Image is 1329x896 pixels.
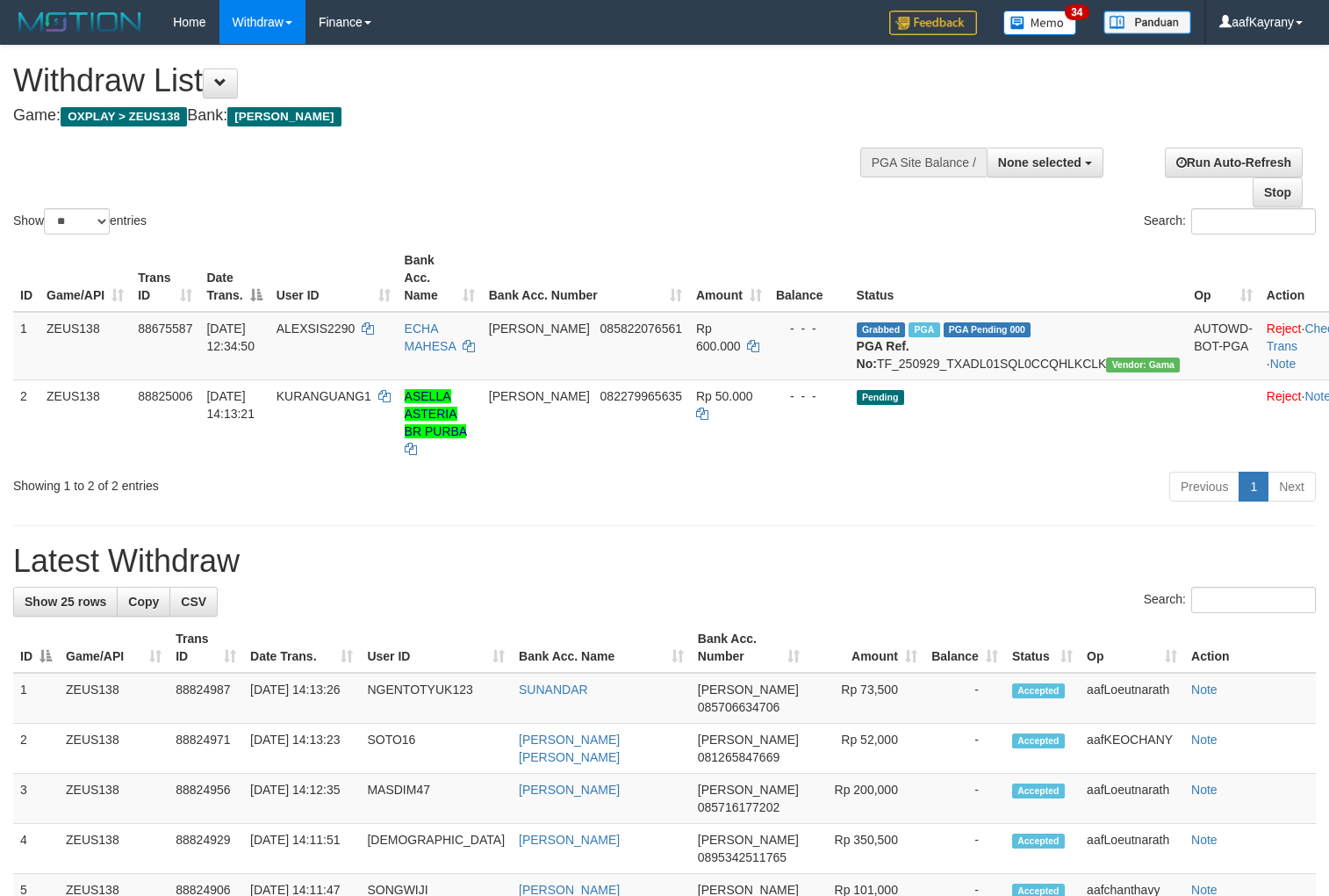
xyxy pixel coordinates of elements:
[857,322,906,337] span: Grabbed
[1144,208,1316,235] label: Search:
[1239,472,1268,502] a: 1
[850,312,1188,380] td: TF_250929_TXADL01SQL0CCQHLKCLK
[181,595,206,609] span: CSV
[169,587,218,617] a: CSV
[857,339,909,371] b: PGA Ref. No:
[169,824,243,874] td: 88824929
[1165,148,1303,177] a: Run Auto-Refresh
[405,389,467,438] a: ASELLA ASTERIA BR PURBA
[1191,683,1218,697] a: Note
[269,244,398,312] th: User ID: activate to sort column ascending
[61,107,187,126] span: OXPLAY > ZEUS138
[1080,774,1184,824] td: aafLoeutnarath
[1253,177,1303,207] a: Stop
[1191,783,1218,797] a: Note
[691,623,808,673] th: Bank Acc. Number: activate to sort column ascending
[1106,358,1180,372] span: Vendor URL: https://trx31.1velocity.biz
[519,683,588,697] a: SUNANDAR
[227,107,341,126] span: [PERSON_NAME]
[13,774,59,824] td: 3
[13,824,59,874] td: 4
[698,683,799,697] span: [PERSON_NAME]
[1191,208,1316,235] input: Search:
[277,389,371,403] span: KURANGUANG1
[1005,623,1080,673] th: Status: activate to sort column ascending
[924,673,1005,724] td: -
[169,623,243,673] th: Trans ID: activate to sort column ascending
[13,9,147,35] img: MOTION_logo.png
[1268,472,1316,502] a: Next
[924,824,1005,874] td: -
[1187,244,1260,312] th: Op: activate to sort column ascending
[698,750,779,764] span: Copy 081265847669 to clipboard
[1103,11,1191,34] img: panduan.png
[59,824,169,874] td: ZEUS138
[1191,733,1218,747] a: Note
[13,623,59,673] th: ID: activate to sort column descending
[924,774,1005,824] td: -
[13,107,868,125] h4: Game: Bank:
[13,587,118,617] a: Show 25 rows
[169,724,243,774] td: 88824971
[698,700,779,714] span: Copy 085706634706 to clipboard
[807,774,923,824] td: Rp 200,000
[1080,673,1184,724] td: aafLoeutnarath
[600,389,682,403] span: Copy 082279965635 to clipboard
[13,544,1316,579] h1: Latest Withdraw
[398,244,482,312] th: Bank Acc. Name: activate to sort column ascending
[489,322,590,336] span: [PERSON_NAME]
[1270,357,1297,371] a: Note
[1191,587,1316,613] input: Search:
[600,322,682,336] span: Copy 085822076561 to clipboard
[482,244,689,312] th: Bank Acc. Number: activate to sort column ascending
[360,724,512,774] td: SOTO16
[243,623,360,673] th: Date Trans.: activate to sort column ascending
[360,824,512,874] td: [DEMOGRAPHIC_DATA]
[850,244,1188,312] th: Status
[924,623,1005,673] th: Balance: activate to sort column ascending
[13,724,59,774] td: 2
[698,833,799,847] span: [PERSON_NAME]
[59,774,169,824] td: ZEUS138
[405,322,456,353] a: ECHA MAHESA
[59,623,169,673] th: Game/API: activate to sort column ascending
[519,833,620,847] a: [PERSON_NAME]
[169,774,243,824] td: 88824956
[698,850,787,864] span: Copy 0895342511765 to clipboard
[1080,724,1184,774] td: aafKEOCHANY
[243,824,360,874] td: [DATE] 14:11:51
[1012,784,1065,798] span: Accepted
[128,595,159,609] span: Copy
[1144,587,1316,613] label: Search:
[698,783,799,797] span: [PERSON_NAME]
[243,774,360,824] td: [DATE] 14:12:35
[1012,834,1065,849] span: Accepted
[59,673,169,724] td: ZEUS138
[776,320,843,337] div: - - -
[698,800,779,814] span: Copy 085716177202 to clipboard
[1267,389,1302,403] a: Reject
[1080,623,1184,673] th: Op: activate to sort column ascending
[360,774,512,824] td: MASDIM47
[1012,733,1065,748] span: Accepted
[117,587,170,617] a: Copy
[243,673,360,724] td: [DATE] 14:13:26
[277,322,356,336] span: ALEXSIS2290
[998,155,1081,170] span: None selected
[360,673,512,724] td: NGENTOTYUK123
[169,673,243,724] td: 88824987
[40,379,131,465] td: ZEUS138
[512,623,691,673] th: Bank Acc. Name: activate to sort column ascending
[138,389,192,403] span: 88825006
[25,595,106,609] span: Show 25 rows
[199,244,269,312] th: Date Trans.: activate to sort column descending
[698,733,799,747] span: [PERSON_NAME]
[776,387,843,405] div: - - -
[807,724,923,774] td: Rp 52,000
[1012,683,1065,698] span: Accepted
[889,11,977,35] img: Feedback.jpg
[13,379,40,465] td: 2
[206,322,255,353] span: [DATE] 12:34:50
[489,389,590,403] span: [PERSON_NAME]
[13,208,147,235] label: Show entries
